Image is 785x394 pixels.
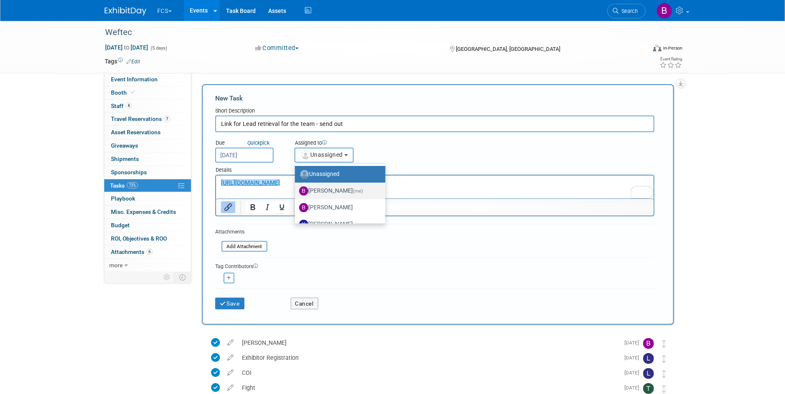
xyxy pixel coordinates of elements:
span: Sponsorships [111,169,147,176]
input: Due Date [215,148,274,163]
button: Underline [275,201,289,213]
button: Insert/edit link [221,201,235,213]
button: Committed [252,44,302,53]
a: Sponsorships [104,166,191,179]
span: more [109,262,123,269]
button: Unassigned [294,148,354,163]
a: Attachments6 [104,246,191,258]
div: Weftec [102,25,633,40]
div: Event Rating [659,57,682,61]
a: Shipments [104,153,191,166]
a: edit [223,369,238,376]
img: K.jpg [299,220,308,229]
span: Search [619,8,638,14]
i: Move task [662,385,666,393]
span: Travel Reservations [111,115,170,122]
span: [DATE] [624,370,643,376]
i: Move task [662,340,666,348]
span: [DATE] [624,340,643,346]
label: Unassigned [299,168,377,181]
span: 73% [127,182,138,188]
div: Exhibitor Registration [238,351,619,365]
span: Event Information [111,76,158,83]
td: Personalize Event Tab Strip [160,272,174,283]
span: to [123,44,131,51]
i: Move task [662,370,666,378]
img: B.jpg [299,203,308,212]
span: [DATE] [624,355,643,361]
label: [PERSON_NAME] [299,218,377,231]
td: Tags [105,57,140,65]
div: Short Description [215,107,654,115]
span: 4 [126,103,132,109]
div: Details [215,163,654,175]
button: Cancel [291,298,318,309]
span: Budget [111,222,130,228]
img: Leah Cable [643,353,654,364]
button: Italic [260,201,274,213]
a: Booth [104,86,191,99]
span: (me) [353,188,363,194]
span: (5 days) [150,45,167,51]
span: ROI, Objectives & ROO [111,235,167,242]
img: Barb DeWyer [643,338,654,349]
div: Attachments [215,228,267,236]
button: Save [215,298,244,309]
a: more [104,259,191,272]
a: Search [607,4,646,18]
a: edit [223,339,238,346]
a: ROI, Objectives & ROO [104,232,191,245]
span: [DATE] [624,385,643,391]
label: [PERSON_NAME] [299,184,377,198]
td: Toggle Event Tabs [174,272,191,283]
span: Unassigned [300,151,343,158]
div: Tag Contributors [215,261,654,270]
span: Shipments [111,156,139,162]
div: Due [215,139,282,148]
div: Assigned to [294,139,395,148]
a: Event Information [104,73,191,86]
span: Giveaways [111,142,138,149]
i: Move task [662,355,666,363]
span: Staff [111,103,132,109]
img: Tommy Raye [643,383,654,394]
span: [DATE] [DATE] [105,44,148,51]
a: Edit [126,59,140,65]
span: Asset Reservations [111,129,161,136]
img: Barb DeWyer [657,3,672,19]
span: 6 [146,248,153,255]
label: [PERSON_NAME] [299,201,377,214]
a: Asset Reservations [104,126,191,139]
button: Bold [246,201,260,213]
a: edit [223,384,238,391]
div: New Task [215,94,654,103]
a: Travel Reservations7 [104,113,191,125]
span: [GEOGRAPHIC_DATA], [GEOGRAPHIC_DATA] [456,46,560,52]
span: Playbook [111,195,135,202]
a: Staff4 [104,100,191,113]
iframe: Rich Text Area [216,176,654,198]
input: Name of task or a short description [215,115,654,132]
img: ExhibitDay [105,7,146,15]
span: Attachments [111,248,153,255]
div: Event Format [596,43,682,56]
img: Format-Inperson.png [653,45,662,51]
a: Misc. Expenses & Credits [104,206,191,218]
i: Booth reservation complete [131,90,135,95]
div: In-Person [663,45,682,51]
span: Misc. Expenses & Credits [111,208,176,215]
a: edit [223,354,238,361]
a: Budget [104,219,191,232]
div: COI [238,366,619,380]
img: Leah Cable [643,368,654,379]
a: Tasks73% [104,179,191,192]
a: Quickpick [246,139,271,146]
span: Booth [111,89,136,96]
span: 7 [164,116,170,122]
a: Playbook [104,192,191,205]
div: [PERSON_NAME] [238,336,619,350]
i: Quick [247,140,260,146]
img: Unassigned-User-Icon.png [300,170,309,179]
